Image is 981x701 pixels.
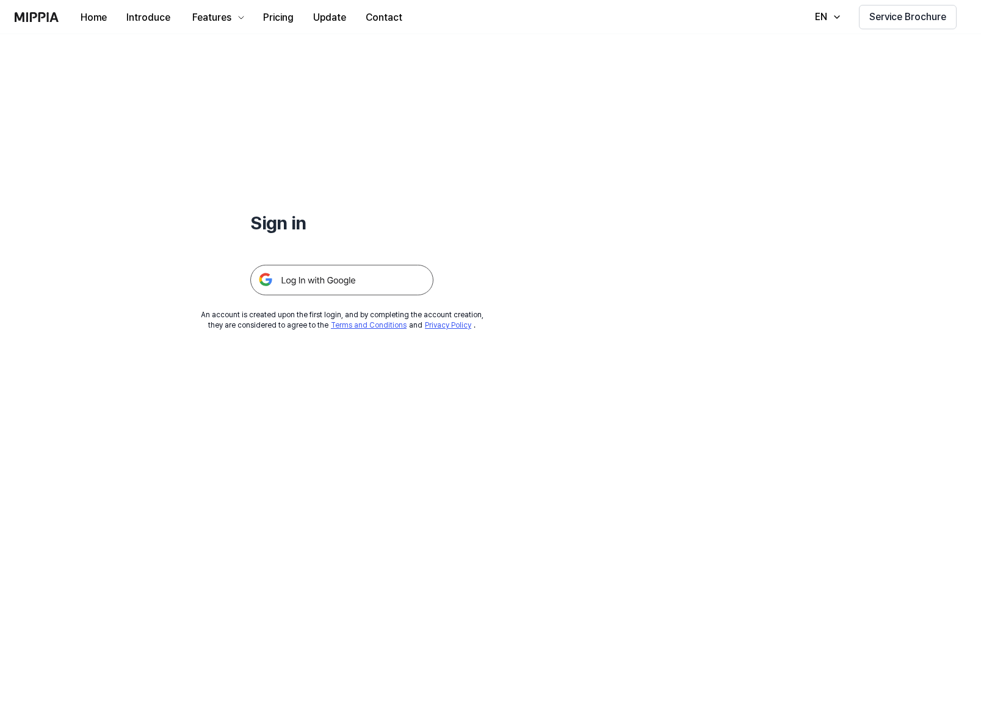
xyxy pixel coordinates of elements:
[356,5,412,30] button: Contact
[201,310,483,331] div: An account is created upon the first login, and by completing the account creation, they are cons...
[180,5,253,30] button: Features
[331,321,407,329] a: Terms and Conditions
[425,321,471,329] a: Privacy Policy
[71,5,117,30] button: Home
[803,5,849,29] button: EN
[15,12,59,22] img: logo
[250,210,433,235] h1: Sign in
[253,5,303,30] button: Pricing
[190,10,234,25] div: Features
[303,1,356,34] a: Update
[250,265,433,295] img: 구글 로그인 버튼
[859,5,957,29] button: Service Brochure
[303,5,356,30] button: Update
[813,10,830,24] div: EN
[117,5,180,30] button: Introduce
